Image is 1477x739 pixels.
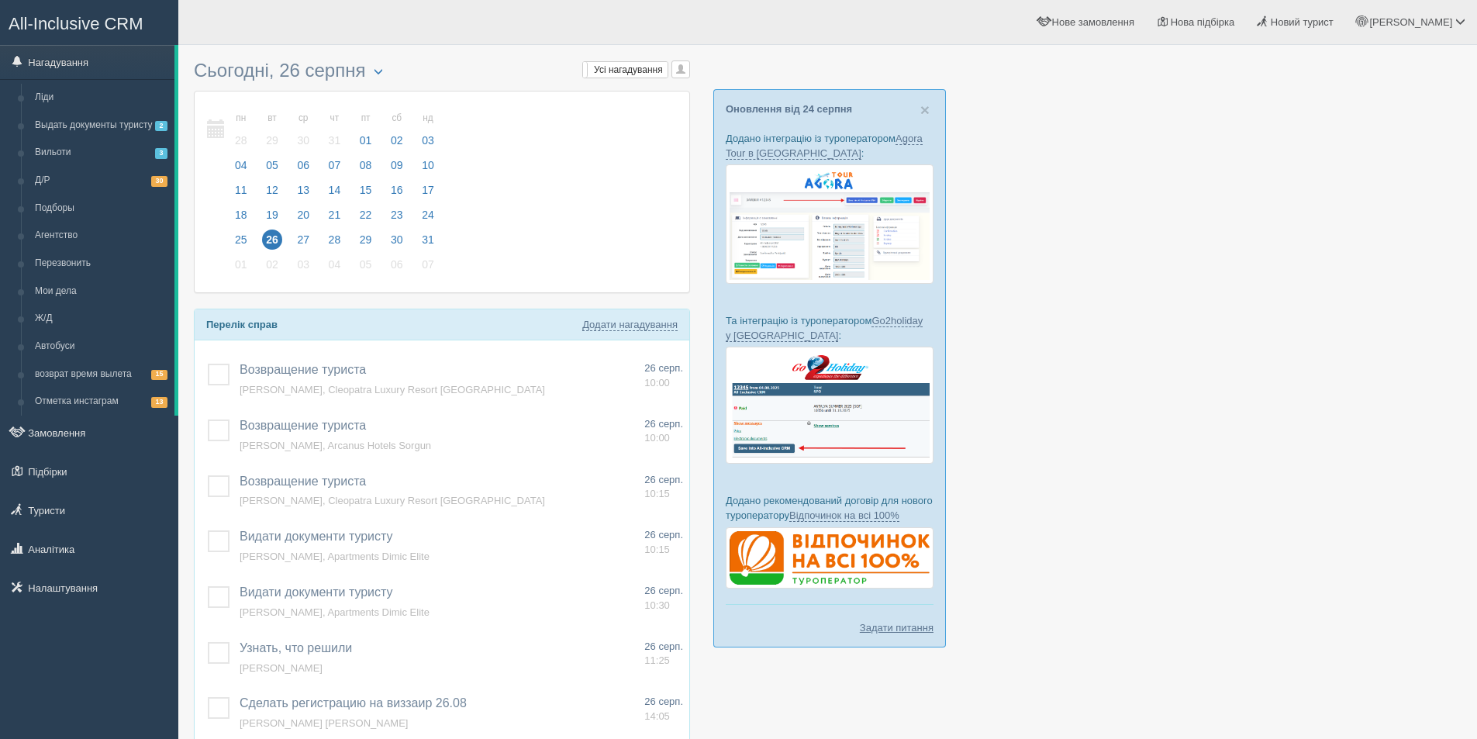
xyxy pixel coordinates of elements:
span: 13 [151,397,167,407]
a: 14 [320,181,350,206]
a: 26 серп. 10:00 [644,417,683,446]
span: 04 [325,254,345,275]
a: [PERSON_NAME], Cleopatra Luxury Resort [GEOGRAPHIC_DATA] [240,384,545,395]
a: All-Inclusive CRM [1,1,178,43]
img: agora-tour-%D0%B7%D0%B0%D1%8F%D0%B2%D0%BA%D0%B8-%D1%81%D1%80%D0%BC-%D0%B4%D0%BB%D1%8F-%D1%82%D1%8... [726,164,933,283]
span: 01 [231,254,251,275]
span: 18 [231,205,251,225]
span: Узнать, что решили [240,641,352,654]
span: Возвращение туриста [240,475,366,488]
span: 04 [231,155,251,175]
span: 02 [262,254,282,275]
small: пн [231,112,251,125]
span: 30 [151,176,167,186]
span: Сделать регистрацию на виззаир 26.08 [240,696,467,710]
a: 04 [226,157,256,181]
a: 23 [382,206,412,231]
a: нд 03 [413,103,439,157]
span: [PERSON_NAME], Apartments Dimic Elite [240,551,430,562]
a: 20 [288,206,318,231]
span: 22 [356,205,376,225]
a: сб 02 [382,103,412,157]
a: 06 [288,157,318,181]
a: Агентство [28,222,174,250]
span: 28 [231,130,251,150]
a: 19 [257,206,287,231]
a: 29 [351,231,381,256]
span: 07 [418,254,438,275]
span: 03 [418,130,438,150]
a: Выдать документы туристу2 [28,112,174,140]
a: 26 серп. 11:25 [644,640,683,668]
p: Додано інтеграцію із туроператором : [726,131,933,161]
a: Додати нагадування [582,319,678,331]
span: 26 серп. [644,418,683,430]
small: ср [293,112,313,125]
span: 29 [262,130,282,150]
span: [PERSON_NAME], Apartments Dimic Elite [240,606,430,618]
a: 07 [320,157,350,181]
button: Close [920,102,930,118]
span: 2 [155,121,167,131]
span: 26 серп. [644,585,683,596]
span: Новий турист [1271,16,1334,28]
a: Вильоти3 [28,139,174,167]
span: 13 [293,180,313,200]
span: [PERSON_NAME] [1369,16,1452,28]
a: возврат время вылета15 [28,361,174,388]
span: 11 [231,180,251,200]
span: 26 серп. [644,641,683,652]
p: Додано рекомендований договір для нового туроператору [726,493,933,523]
a: 15 [351,181,381,206]
p: Та інтеграцію із туроператором : [726,313,933,343]
a: [PERSON_NAME] [240,662,323,674]
span: 28 [325,230,345,250]
a: 27 [288,231,318,256]
span: 26 серп. [644,696,683,707]
span: 10:15 [644,544,670,555]
span: 20 [293,205,313,225]
a: Ж/Д [28,305,174,333]
span: 15 [151,370,167,380]
img: %D0%B4%D0%BE%D0%B3%D0%BE%D0%B2%D1%96%D1%80-%D0%B2%D1%96%D0%B4%D0%BF%D0%BE%D1%87%D0%B8%D0%BD%D0%BE... [726,527,933,589]
span: 03 [293,254,313,275]
span: 10:00 [644,377,670,388]
a: 26 серп. 10:00 [644,361,683,390]
small: нд [418,112,438,125]
span: 30 [387,230,407,250]
span: 10:00 [644,432,670,444]
span: 3 [155,148,167,158]
a: Видати документи туристу [240,585,393,599]
span: Нова підбірка [1171,16,1235,28]
span: 24 [418,205,438,225]
span: 01 [356,130,376,150]
span: 14 [325,180,345,200]
span: 05 [262,155,282,175]
small: чт [325,112,345,125]
span: 31 [325,130,345,150]
a: Перезвонить [28,250,174,278]
span: 23 [387,205,407,225]
span: 27 [293,230,313,250]
a: 05 [351,256,381,281]
a: Задати питання [860,620,933,635]
span: Возвращение туриста [240,419,366,432]
a: 06 [382,256,412,281]
span: × [920,101,930,119]
b: Перелік справ [206,319,278,330]
a: 02 [257,256,287,281]
a: Відпочинок на всі 100% [789,509,899,522]
a: Agora Tour в [GEOGRAPHIC_DATA] [726,133,923,160]
a: 26 серп. 10:15 [644,528,683,557]
span: 16 [387,180,407,200]
a: 16 [382,181,412,206]
span: [PERSON_NAME], Cleopatra Luxury Resort [GEOGRAPHIC_DATA] [240,495,545,506]
span: Видати документи туристу [240,530,393,543]
a: 04 [320,256,350,281]
a: пт 01 [351,103,381,157]
a: 03 [288,256,318,281]
span: 10:15 [644,488,670,499]
a: 17 [413,181,439,206]
a: Оновлення від 24 серпня [726,103,852,115]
